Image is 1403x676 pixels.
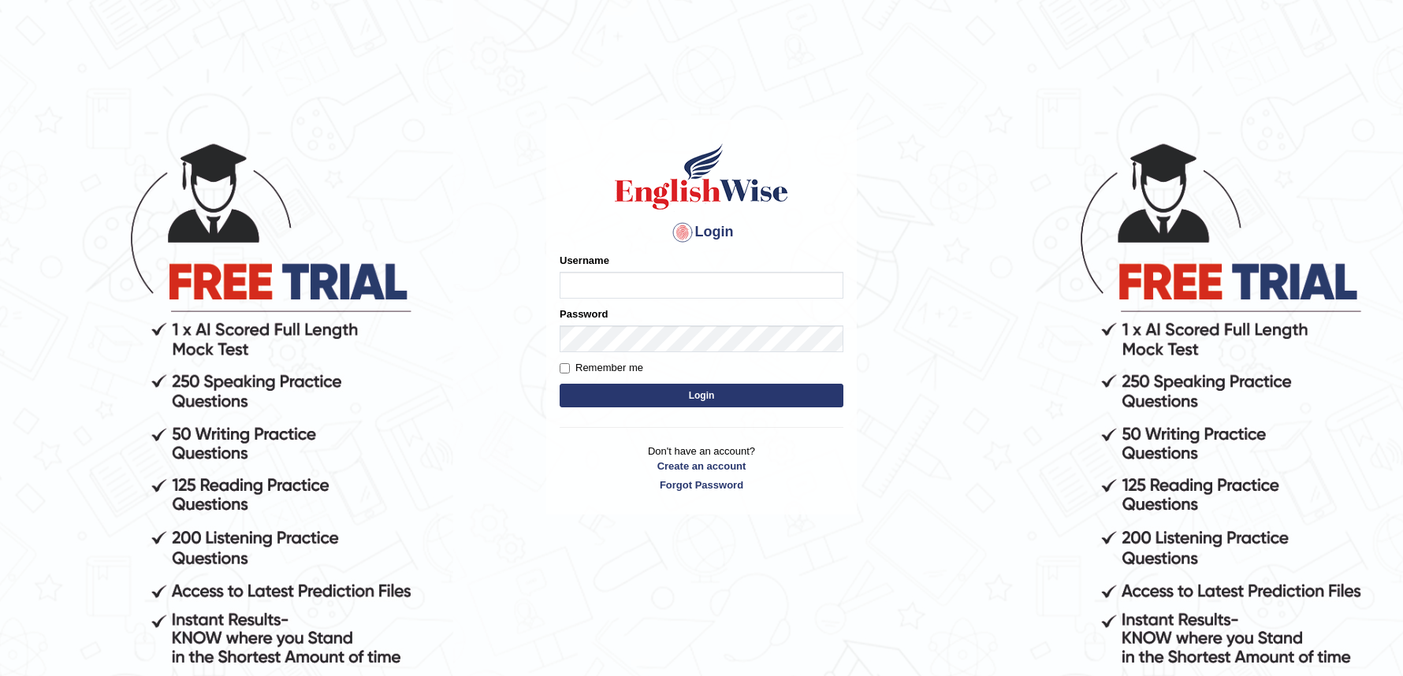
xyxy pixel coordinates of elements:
button: Login [560,384,843,407]
label: Password [560,306,608,321]
img: Logo of English Wise sign in for intelligent practice with AI [612,141,791,212]
input: Remember me [560,363,570,373]
a: Forgot Password [560,477,843,492]
label: Remember me [560,360,643,376]
h4: Login [560,220,843,245]
a: Create an account [560,459,843,474]
label: Username [560,253,609,268]
p: Don't have an account? [560,444,843,492]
